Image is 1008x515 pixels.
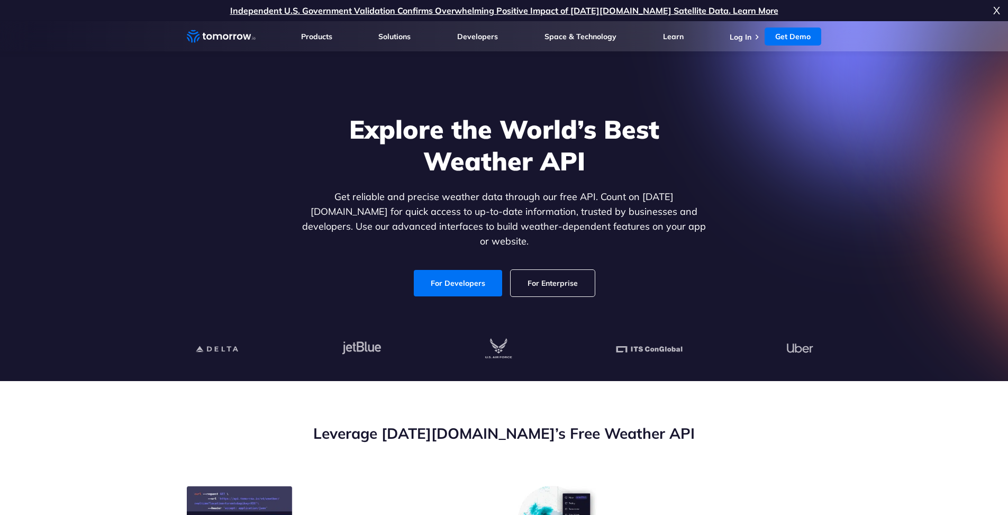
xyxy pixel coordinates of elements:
[300,189,709,249] p: Get reliable and precise weather data through our free API. Count on [DATE][DOMAIN_NAME] for quic...
[511,270,595,296] a: For Enterprise
[378,32,411,41] a: Solutions
[301,32,332,41] a: Products
[663,32,684,41] a: Learn
[300,113,709,177] h1: Explore the World’s Best Weather API
[457,32,498,41] a: Developers
[187,423,822,444] h2: Leverage [DATE][DOMAIN_NAME]’s Free Weather API
[544,32,616,41] a: Space & Technology
[187,29,256,44] a: Home link
[765,28,821,46] a: Get Demo
[730,32,751,42] a: Log In
[414,270,502,296] a: For Developers
[230,5,778,16] a: Independent U.S. Government Validation Confirms Overwhelming Positive Impact of [DATE][DOMAIN_NAM...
